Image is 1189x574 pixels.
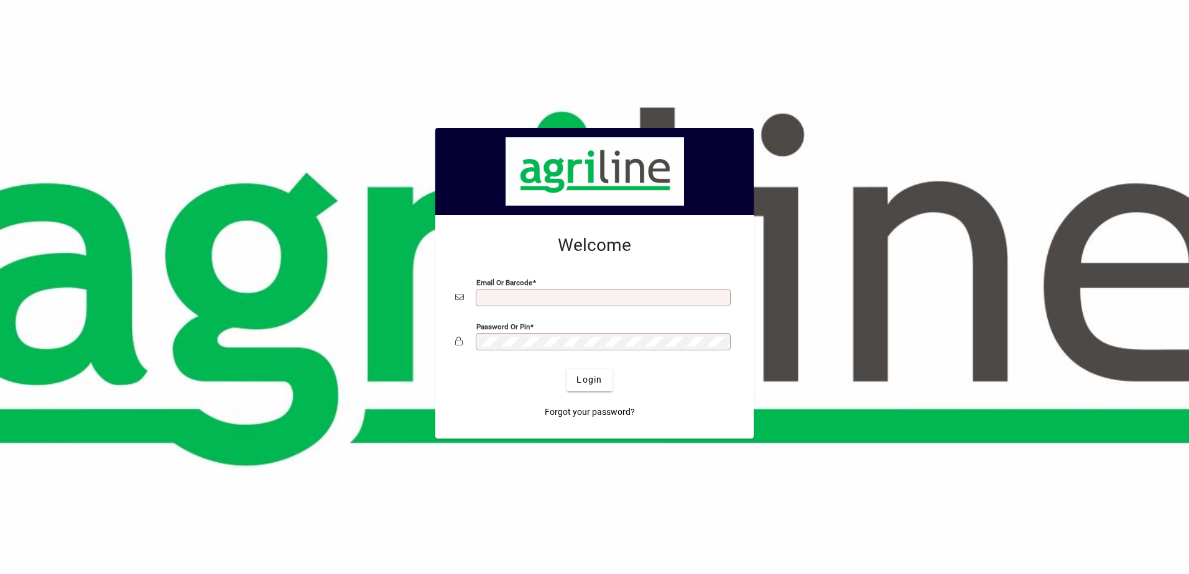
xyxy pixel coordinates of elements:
[576,373,602,386] span: Login
[540,401,640,424] a: Forgot your password?
[545,406,635,419] span: Forgot your password?
[455,235,734,256] h2: Welcome
[476,278,532,286] mat-label: Email or Barcode
[476,322,530,330] mat-label: Password or Pin
[567,369,612,391] button: Login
